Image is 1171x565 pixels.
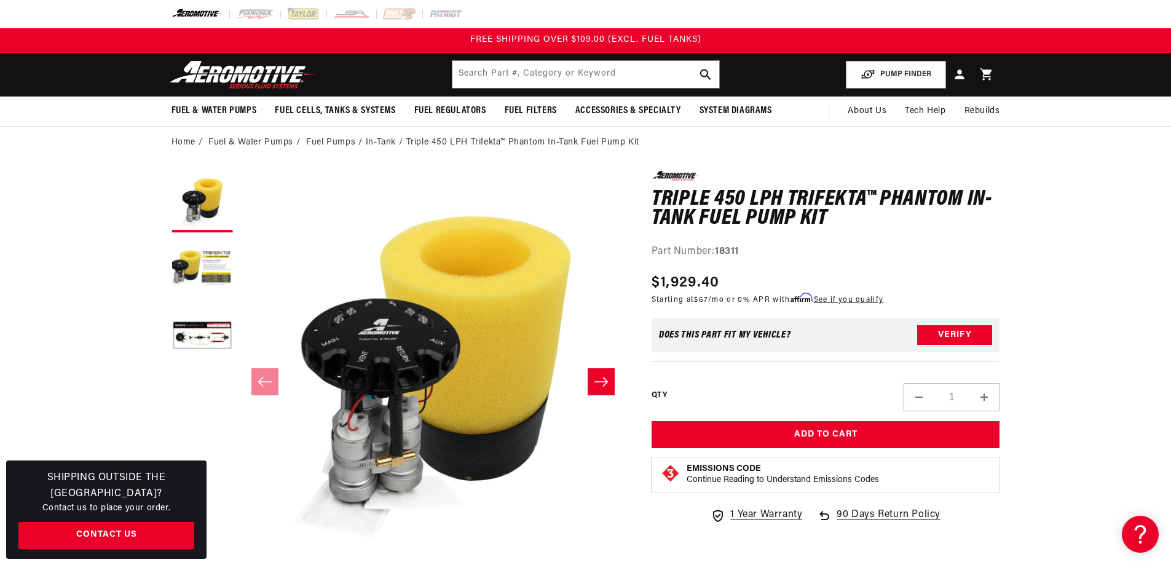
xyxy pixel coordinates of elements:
div: Part Number: [652,244,1000,260]
span: Fuel Filters [505,105,557,117]
button: Emissions CodeContinue Reading to Understand Emissions Codes [687,464,879,486]
span: Tech Help [905,105,945,118]
h3: Shipping Outside the [GEOGRAPHIC_DATA]? [18,470,194,502]
button: search button [692,61,719,88]
summary: Fuel Regulators [405,97,495,125]
button: Slide left [251,368,278,395]
span: $1,929.40 [652,272,720,294]
summary: Fuel & Water Pumps [162,97,266,125]
span: About Us [848,106,886,116]
span: Fuel Regulators [414,105,486,117]
a: 1 Year Warranty [711,507,802,523]
a: See if you qualify - Learn more about Affirm Financing (opens in modal) [814,296,883,304]
a: Fuel & Water Pumps [208,136,293,149]
span: 90 Days Return Policy [837,507,940,535]
a: About Us [838,97,896,126]
button: PUMP FINDER [846,61,946,89]
summary: Accessories & Specialty [566,97,690,125]
p: Continue Reading to Understand Emissions Codes [687,475,879,486]
span: $67 [694,296,708,304]
span: Rebuilds [964,105,1000,118]
div: Does This part fit My vehicle? [659,330,791,340]
summary: Rebuilds [955,97,1009,126]
button: Add to Cart [652,421,1000,449]
nav: breadcrumbs [172,136,1000,149]
strong: Emissions Code [687,464,761,473]
summary: Fuel Cells, Tanks & Systems [266,97,404,125]
span: Affirm [791,293,812,302]
button: Load image 3 in gallery view [172,306,233,368]
a: Fuel Pumps [306,136,355,149]
summary: Fuel Filters [495,97,566,125]
li: Triple 450 LPH Trifekta™ Phantom In-Tank Fuel Pump Kit [406,136,639,149]
button: Load image 1 in gallery view [172,171,233,232]
span: 1 Year Warranty [730,507,802,523]
span: Accessories & Specialty [575,105,681,117]
summary: System Diagrams [690,97,781,125]
span: FREE SHIPPING OVER $109.00 (EXCL. FUEL TANKS) [470,35,701,44]
summary: Tech Help [896,97,955,126]
a: Home [172,136,195,149]
strong: 18311 [715,247,739,256]
input: Search by Part Number, Category or Keyword [452,61,719,88]
label: QTY [652,390,667,401]
a: Contact Us [18,522,194,550]
li: In-Tank [366,136,406,149]
span: Fuel & Water Pumps [172,105,257,117]
a: 90 Days Return Policy [817,507,940,535]
button: Load image 2 in gallery view [172,239,233,300]
span: Fuel Cells, Tanks & Systems [275,105,395,117]
h1: Triple 450 LPH Trifekta™ Phantom In-Tank Fuel Pump Kit [652,190,1000,229]
p: Starting at /mo or 0% APR with . [652,294,883,306]
img: Aeromotive [167,60,320,89]
button: Verify [917,325,992,345]
span: System Diagrams [700,105,772,117]
button: Slide right [588,368,615,395]
p: Contact us to place your order. [18,502,194,515]
img: Emissions code [661,464,680,483]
